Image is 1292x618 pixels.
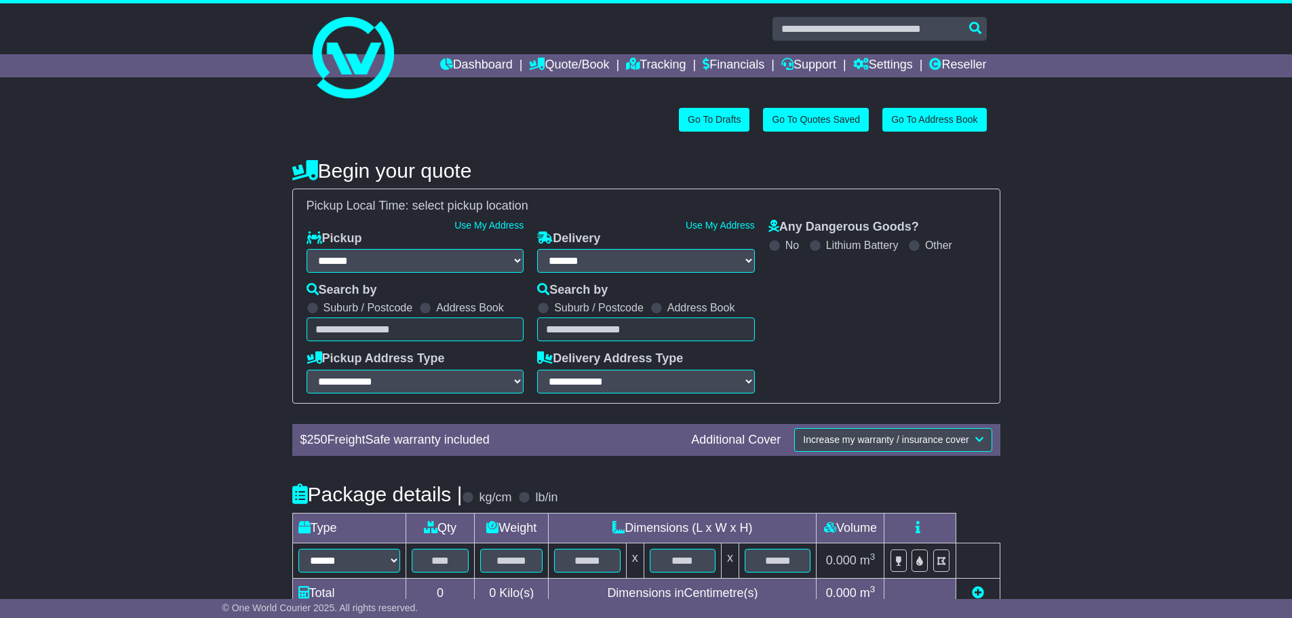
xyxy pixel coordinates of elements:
td: Kilo(s) [475,578,549,608]
label: Pickup Address Type [307,351,445,366]
sup: 3 [870,552,876,562]
label: Other [925,239,952,252]
td: Volume [817,513,884,543]
a: Add new item [972,586,984,600]
a: Go To Drafts [679,108,749,132]
td: 0 [406,578,475,608]
label: lb/in [535,490,557,505]
td: Type [292,513,406,543]
span: © One World Courier 2025. All rights reserved. [222,602,418,613]
label: Delivery Address Type [537,351,683,366]
a: Tracking [626,54,686,77]
a: Dashboard [440,54,513,77]
a: Use My Address [686,220,755,231]
label: Address Book [436,301,504,314]
span: 0.000 [826,554,857,567]
a: Financials [703,54,764,77]
label: Pickup [307,231,362,246]
span: select pickup location [412,199,528,212]
label: No [785,239,799,252]
td: x [626,543,644,578]
label: Delivery [537,231,600,246]
span: 250 [307,433,328,446]
span: 0 [489,586,496,600]
td: x [722,543,739,578]
sup: 3 [870,584,876,594]
label: Suburb / Postcode [554,301,644,314]
div: $ FreightSafe warranty included [294,433,685,448]
td: Qty [406,513,475,543]
td: Weight [475,513,549,543]
td: Total [292,578,406,608]
a: Settings [853,54,913,77]
label: Any Dangerous Goods? [768,220,919,235]
a: Use My Address [454,220,524,231]
button: Increase my warranty / insurance cover [794,428,992,452]
label: Search by [537,283,608,298]
label: Search by [307,283,377,298]
a: Go To Address Book [882,108,986,132]
label: Address Book [667,301,735,314]
a: Go To Quotes Saved [763,108,869,132]
div: Pickup Local Time: [300,199,993,214]
div: Additional Cover [684,433,787,448]
span: m [860,554,876,567]
label: Suburb / Postcode [324,301,413,314]
a: Quote/Book [529,54,609,77]
td: Dimensions in Centimetre(s) [549,578,817,608]
h4: Package details | [292,483,463,505]
span: Increase my warranty / insurance cover [803,434,968,445]
label: Lithium Battery [826,239,899,252]
label: kg/cm [479,490,511,505]
a: Reseller [929,54,986,77]
span: m [860,586,876,600]
span: 0.000 [826,586,857,600]
a: Support [781,54,836,77]
h4: Begin your quote [292,159,1000,182]
td: Dimensions (L x W x H) [549,513,817,543]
